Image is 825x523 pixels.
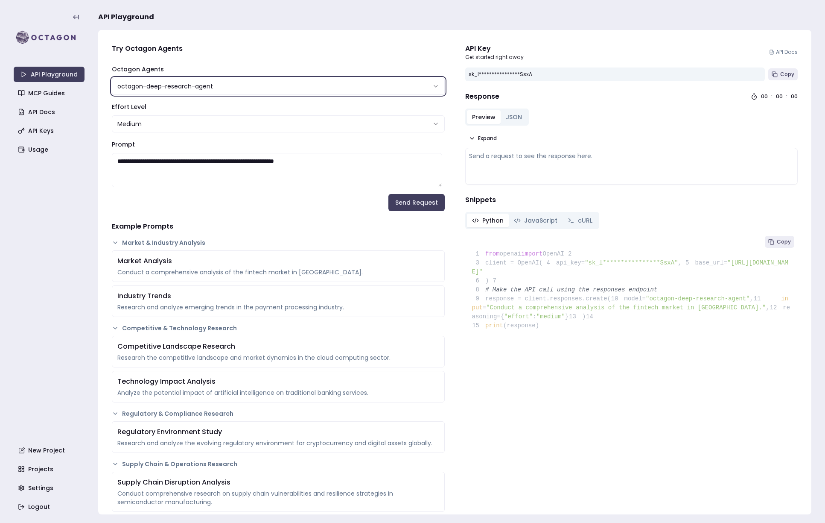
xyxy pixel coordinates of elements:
p: Get started right away [465,54,524,61]
span: 9 [472,294,486,303]
span: Python [482,216,504,225]
span: openai [500,250,521,257]
div: Research the competitive landscape and market dynamics in the cloud computing sector. [117,353,439,362]
a: API Docs [769,49,798,56]
a: New Project [15,443,85,458]
div: Analyze the potential impact of artificial intelligence on traditional banking services. [117,388,439,397]
div: : [771,93,773,100]
a: Logout [15,499,85,514]
span: 6 [472,276,486,285]
span: from [485,250,500,257]
span: 5 [682,259,695,267]
span: "Conduct a comprehensive analysis of the fintech market in [GEOGRAPHIC_DATA]." [486,304,766,311]
span: 2 [564,250,578,259]
a: Projects [15,461,85,477]
h4: Try Octagon Agents [112,44,445,54]
span: 10 [611,294,624,303]
span: 4 [542,259,556,267]
button: Preview [467,110,501,124]
span: 11 [753,294,767,303]
span: # Make the API call using the responses endpoint [485,286,657,293]
span: import [521,250,542,257]
span: api_key= [556,259,585,266]
div: 00 [776,93,783,100]
span: "medium" [536,313,565,320]
span: 8 [472,285,486,294]
span: , [678,259,682,266]
button: Send Request [388,194,445,211]
div: Competitive Landscape Research [117,341,439,352]
span: ) [568,313,586,320]
span: cURL [578,216,592,225]
button: Copy [765,236,794,248]
div: Conduct a comprehensive analysis of the fintech market in [GEOGRAPHIC_DATA]. [117,268,439,276]
div: Send a request to see the response here. [469,152,794,160]
div: Regulatory Environment Study [117,427,439,437]
label: Octagon Agents [112,65,164,73]
div: 00 [761,93,768,100]
div: Supply Chain Disruption Analysis [117,477,439,488]
button: Copy [768,68,798,80]
span: 12 [770,303,783,312]
span: 1 [472,250,486,259]
span: 3 [472,259,486,267]
button: JSON [501,110,527,124]
img: logo-rect-yK7x_WSZ.svg [14,29,85,46]
div: Industry Trends [117,291,439,301]
span: OpenAI [542,250,564,257]
a: Usage [15,142,85,157]
a: API Keys [15,123,85,138]
span: Expand [478,135,497,142]
span: base_url= [695,259,727,266]
button: Supply Chain & Operations Research [112,460,445,468]
button: Market & Industry Analysis [112,238,445,247]
div: Conduct comprehensive research on supply chain vulnerabilities and resilience strategies in semic... [117,489,439,506]
span: client = OpenAI( [472,259,543,266]
span: , [766,304,769,311]
span: 7 [489,276,502,285]
span: response = client.responses.create( [472,295,611,302]
span: (response) [503,322,539,329]
div: Research and analyze emerging trends in the payment processing industry. [117,303,439,311]
span: 13 [568,312,582,321]
button: Competitive & Technology Research [112,324,445,332]
a: API Playground [14,67,85,82]
span: model= [624,295,646,302]
span: API Playground [98,12,154,22]
span: 15 [472,321,486,330]
span: = [483,304,486,311]
a: MCP Guides [15,85,85,101]
a: Settings [15,480,85,496]
div: Research and analyze the evolving regulatory environment for cryptocurrency and digital assets gl... [117,439,439,447]
h4: Snippets [465,195,798,205]
span: } [565,313,568,320]
span: print [485,322,503,329]
div: API Key [465,44,524,54]
label: Effort Level [112,103,146,111]
span: ) [472,277,489,284]
span: Copy [777,238,791,245]
a: API Docs [15,104,85,120]
h4: Response [465,91,499,102]
span: JavaScript [524,216,557,225]
span: : [533,313,536,320]
div: : [786,93,787,100]
button: Regulatory & Compliance Research [112,409,445,418]
div: Technology Impact Analysis [117,376,439,387]
span: Copy [780,71,794,78]
div: Market Analysis [117,256,439,266]
button: Expand [465,132,500,144]
span: "effort" [504,313,533,320]
span: , [750,295,753,302]
span: 14 [586,312,599,321]
span: "octagon-deep-research-agent" [646,295,750,302]
label: Prompt [112,140,135,149]
h4: Example Prompts [112,221,445,232]
div: 00 [791,93,798,100]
